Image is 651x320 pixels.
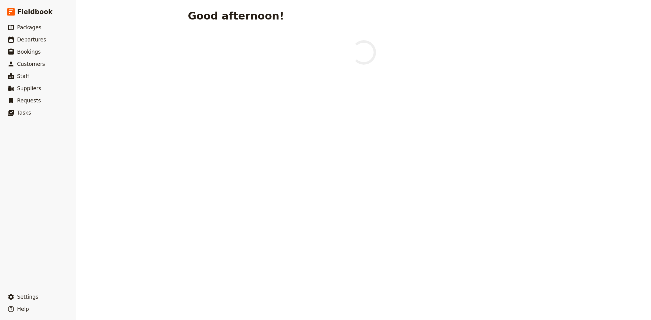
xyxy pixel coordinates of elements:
h1: Good afternoon! [188,10,284,22]
span: Help [17,306,29,312]
span: Settings [17,294,38,300]
span: Packages [17,24,41,30]
span: Bookings [17,49,41,55]
span: Tasks [17,110,31,116]
span: Departures [17,37,46,43]
span: Customers [17,61,45,67]
span: Fieldbook [17,7,52,16]
span: Staff [17,73,29,79]
span: Requests [17,98,41,104]
span: Suppliers [17,85,41,91]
